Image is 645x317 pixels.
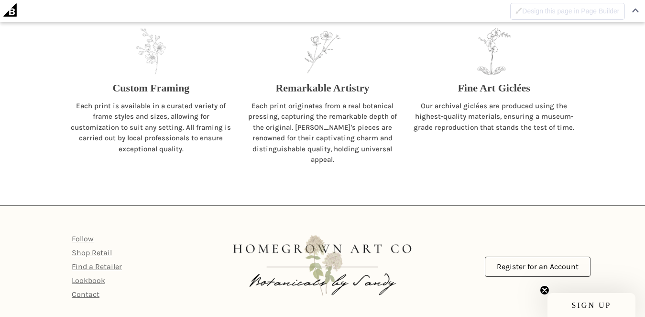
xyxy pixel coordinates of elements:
p: Fine Art Giclées [458,80,530,96]
a: Register for an Account [485,257,590,277]
a: Find a Retailer [72,262,122,271]
button: Disabled brush to Design this page in Page Builder Design this page in Page Builder [510,3,624,20]
div: SIGN UPClose teaser [547,293,635,317]
p: Each print originates from a real botanical pressing, capturing the remarkable depth of the origi... [242,101,404,165]
img: Disabled brush to Design this page in Page Builder [515,7,522,14]
button: Close teaser [540,285,549,295]
a: Lookbook [72,276,105,285]
a: Contact [72,290,99,299]
span: SIGN UP [572,301,612,309]
p: Custom Framing [112,80,189,96]
p: Our archival giclées are produced using the highest-quality materials, ensuring a museum-grade re... [413,101,575,133]
a: Follow [72,234,94,243]
a: Shop Retail [72,248,112,257]
span: Design this page in Page Builder [522,7,619,15]
p: Remarkable Artistry [275,80,369,96]
p: Each print is available in a curated variety of frame styles and sizes, allowing for customizatio... [70,101,232,155]
img: Close Admin Bar [632,8,639,12]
